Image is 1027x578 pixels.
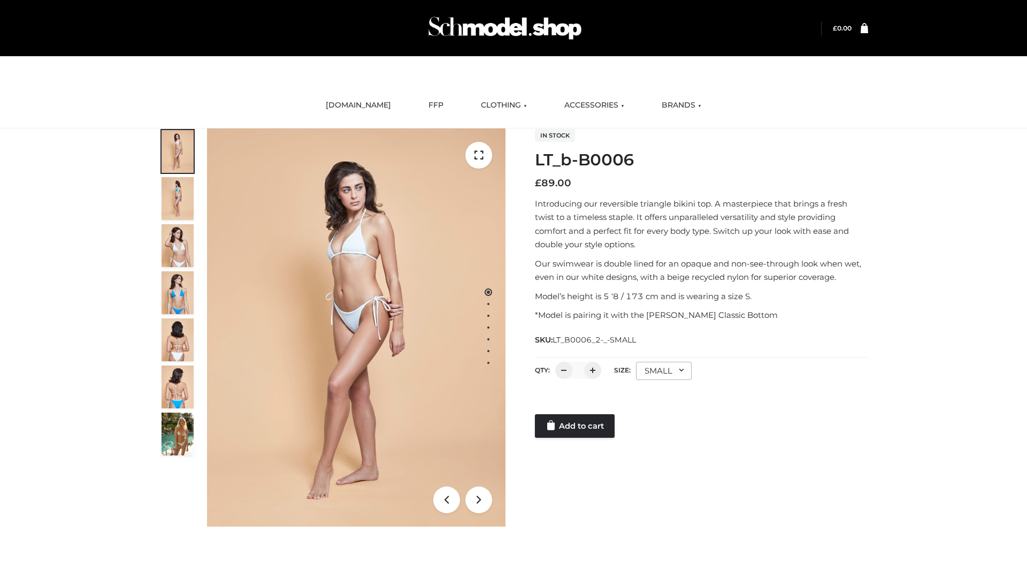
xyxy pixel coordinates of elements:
[535,177,571,189] bdi: 89.00
[162,413,194,455] img: Arieltop_CloudNine_AzureSky2.jpg
[535,197,868,252] p: Introducing our reversible triangle bikini top. A masterpiece that brings a fresh twist to a time...
[162,177,194,220] img: ArielClassicBikiniTop_CloudNine_AzureSky_OW114ECO_2-scaled.jpg
[535,129,575,142] span: In stock
[636,362,692,380] div: SMALL
[162,130,194,173] img: ArielClassicBikiniTop_CloudNine_AzureSky_OW114ECO_1-scaled.jpg
[162,318,194,361] img: ArielClassicBikiniTop_CloudNine_AzureSky_OW114ECO_7-scaled.jpg
[162,271,194,314] img: ArielClassicBikiniTop_CloudNine_AzureSky_OW114ECO_4-scaled.jpg
[654,94,709,117] a: BRANDS
[162,366,194,408] img: ArielClassicBikiniTop_CloudNine_AzureSky_OW114ECO_8-scaled.jpg
[553,335,636,345] span: LT_B0006_2-_-SMALL
[318,94,399,117] a: [DOMAIN_NAME]
[535,366,550,374] label: QTY:
[535,414,615,438] a: Add to cart
[473,94,535,117] a: CLOTHING
[535,177,541,189] span: £
[535,290,868,303] p: Model’s height is 5 ‘8 / 173 cm and is wearing a size S.
[162,224,194,267] img: ArielClassicBikiniTop_CloudNine_AzureSky_OW114ECO_3-scaled.jpg
[420,94,451,117] a: FFP
[833,24,837,32] span: £
[535,308,868,322] p: *Model is pairing it with the [PERSON_NAME] Classic Bottom
[535,333,637,346] span: SKU:
[833,24,852,32] bdi: 0.00
[614,366,631,374] label: Size:
[207,128,505,527] img: ArielClassicBikiniTop_CloudNine_AzureSky_OW114ECO_1
[535,257,868,284] p: Our swimwear is double lined for an opaque and non-see-through look when wet, even in our white d...
[535,150,868,170] h1: LT_b-B0006
[556,94,632,117] a: ACCESSORIES
[833,24,852,32] a: £0.00
[425,7,585,49] img: Schmodel Admin 964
